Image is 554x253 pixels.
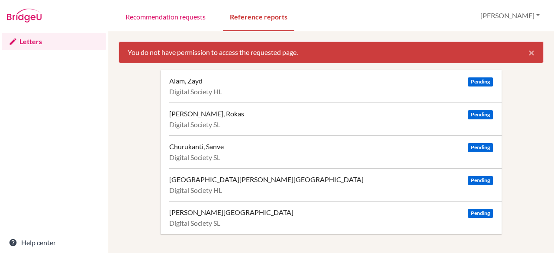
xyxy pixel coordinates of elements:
[169,219,493,227] div: Digital Society SL
[169,70,502,102] a: Alam, Zayd Pending Digital Society HL
[169,186,493,195] div: Digital Society HL
[169,120,493,129] div: Digital Society SL
[468,77,493,86] span: Pending
[169,135,502,168] a: Churukanti, Sanve Pending Digital Society SL
[477,7,544,24] button: [PERSON_NAME]
[119,42,544,63] div: You do not have permission to access the requested page.
[2,33,106,50] a: Letters
[169,109,244,118] div: [PERSON_NAME], Rokas
[468,110,493,119] span: Pending
[528,46,535,58] span: ×
[169,142,224,151] div: Churukanti, Sanve
[468,143,493,152] span: Pending
[169,175,364,184] div: [GEOGRAPHIC_DATA][PERSON_NAME][GEOGRAPHIC_DATA]
[520,42,543,63] button: Close
[169,77,203,85] div: Alam, Zayd
[468,176,493,185] span: Pending
[223,1,294,31] a: Reference reports
[2,234,106,251] a: Help center
[169,201,502,234] a: [PERSON_NAME][GEOGRAPHIC_DATA] Pending Digital Society SL
[169,153,493,162] div: Digital Society SL
[169,168,502,201] a: [GEOGRAPHIC_DATA][PERSON_NAME][GEOGRAPHIC_DATA] Pending Digital Society HL
[7,9,42,22] img: Bridge-U
[169,87,493,96] div: Digital Society HL
[468,209,493,218] span: Pending
[169,208,293,217] div: [PERSON_NAME][GEOGRAPHIC_DATA]
[119,1,213,31] a: Recommendation requests
[169,102,502,135] a: [PERSON_NAME], Rokas Pending Digital Society SL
